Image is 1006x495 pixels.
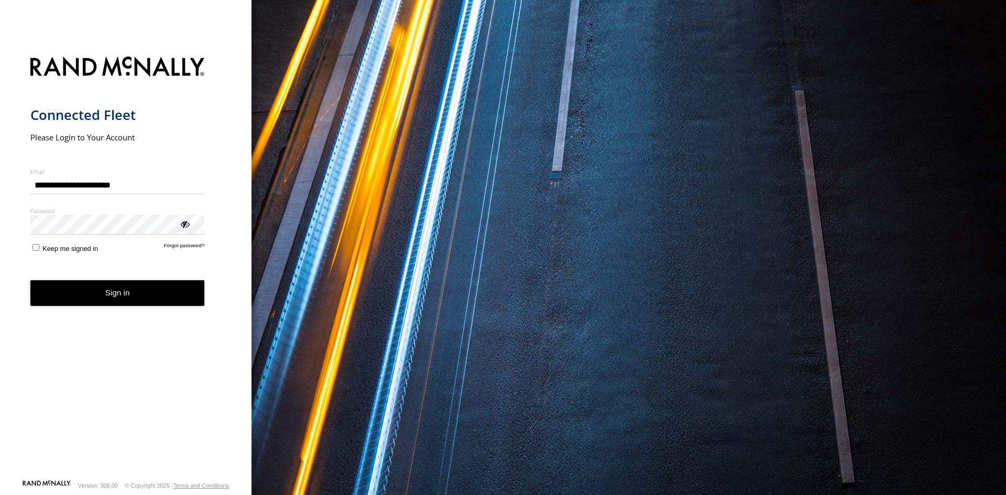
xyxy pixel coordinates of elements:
a: Visit our Website [23,480,71,491]
h2: Please Login to Your Account [30,132,205,142]
label: Password [30,207,205,215]
label: Email [30,168,205,175]
form: main [30,50,222,479]
div: ViewPassword [179,218,190,229]
img: Rand McNally [30,54,205,81]
a: Forgot password? [164,243,205,252]
button: Sign in [30,280,205,306]
span: Keep me signed in [42,245,98,252]
h1: Connected Fleet [30,106,205,124]
div: © Copyright 2025 - [125,482,229,489]
a: Terms and Conditions [173,482,229,489]
div: Version: 306.00 [78,482,118,489]
input: Keep me signed in [32,244,39,251]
